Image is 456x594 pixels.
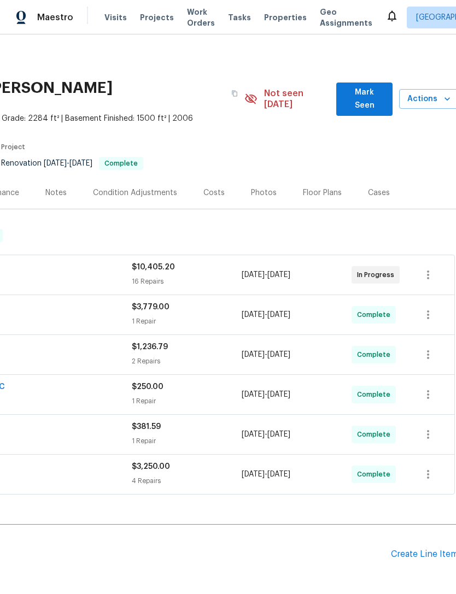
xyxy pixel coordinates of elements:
[408,92,449,106] span: Actions
[132,343,168,351] span: $1,236.79
[132,423,161,431] span: $381.59
[242,269,290,280] span: -
[132,356,242,367] div: 2 Repairs
[345,86,384,113] span: Mark Seen
[242,431,265,438] span: [DATE]
[104,12,127,23] span: Visits
[242,471,265,478] span: [DATE]
[242,391,265,398] span: [DATE]
[228,14,251,21] span: Tasks
[45,187,67,198] div: Notes
[320,7,372,28] span: Geo Assignments
[132,276,242,287] div: 16 Repairs
[242,351,265,358] span: [DATE]
[132,316,242,327] div: 1 Repair
[357,269,399,280] span: In Progress
[336,83,393,116] button: Mark Seen
[100,160,142,167] span: Complete
[242,389,290,400] span: -
[132,396,242,407] div: 1 Repair
[225,84,244,103] button: Copy Address
[368,187,390,198] div: Cases
[264,12,307,23] span: Properties
[132,383,163,391] span: $250.00
[242,309,290,320] span: -
[242,311,265,319] span: [DATE]
[267,431,290,438] span: [DATE]
[140,12,174,23] span: Projects
[203,187,225,198] div: Costs
[357,309,395,320] span: Complete
[267,391,290,398] span: [DATE]
[267,471,290,478] span: [DATE]
[251,187,277,198] div: Photos
[357,469,395,480] span: Complete
[242,429,290,440] span: -
[267,311,290,319] span: [DATE]
[357,429,395,440] span: Complete
[267,351,290,358] span: [DATE]
[187,7,215,28] span: Work Orders
[242,271,265,279] span: [DATE]
[132,263,175,271] span: $10,405.20
[1,144,25,150] span: Project
[132,303,169,311] span: $3,779.00
[357,349,395,360] span: Complete
[132,475,242,486] div: 4 Repairs
[242,349,290,360] span: -
[267,271,290,279] span: [DATE]
[132,463,170,471] span: $3,250.00
[44,160,92,167] span: -
[132,436,242,446] div: 1 Repair
[93,187,177,198] div: Condition Adjustments
[69,160,92,167] span: [DATE]
[357,389,395,400] span: Complete
[303,187,342,198] div: Floor Plans
[44,160,67,167] span: [DATE]
[264,88,330,110] span: Not seen [DATE]
[37,12,73,23] span: Maestro
[242,469,290,480] span: -
[1,160,143,167] span: Renovation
